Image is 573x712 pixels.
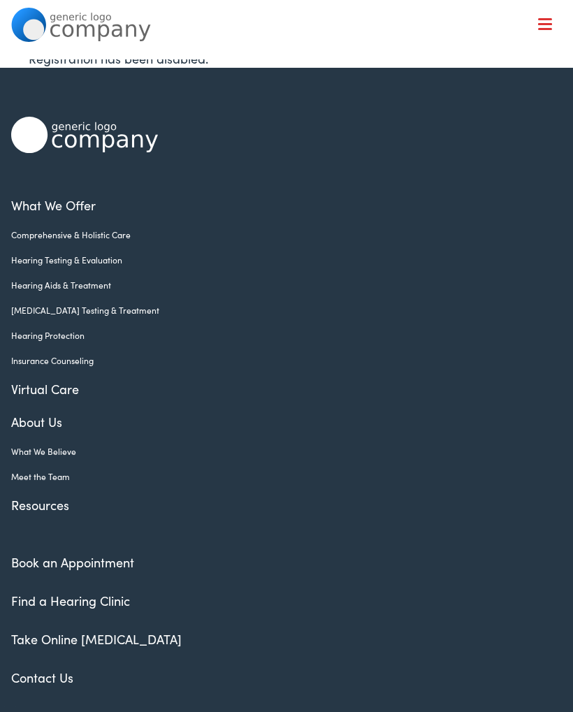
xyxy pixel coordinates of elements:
a: Virtual Care [11,379,540,398]
a: What We Believe [11,445,540,458]
a: Hearing Protection [11,329,540,342]
a: Book an Appointment [11,553,134,571]
a: [MEDICAL_DATA] Testing & Treatment [11,304,540,317]
a: Insurance Counseling [11,354,540,367]
a: Find a Hearing Clinic [11,592,130,609]
a: Take Online [MEDICAL_DATA] [11,630,182,648]
a: About Us [11,412,540,431]
img: Alpaca Audiology [11,117,158,153]
a: Hearing Aids & Treatment [11,279,540,291]
a: Resources [11,495,540,514]
a: Hearing Testing & Evaluation [11,254,540,266]
a: Meet the Team [11,470,540,483]
a: What We Offer [22,56,561,99]
a: Comprehensive & Holistic Care [11,228,540,241]
a: Contact Us [11,669,73,686]
a: What We Offer [11,196,540,215]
